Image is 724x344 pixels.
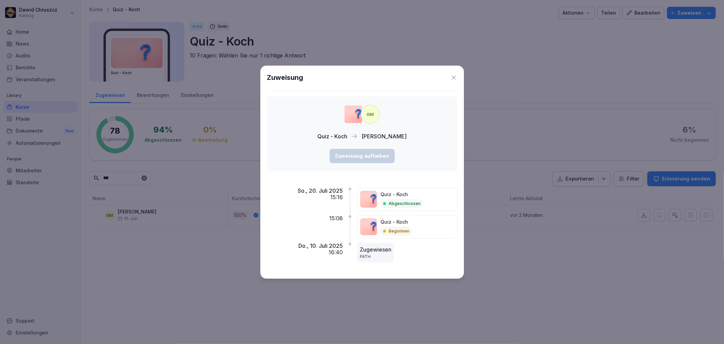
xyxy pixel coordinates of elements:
p: 15:16 [330,194,343,201]
p: Quiz - Koch [317,132,347,140]
p: Abgeschlossen [389,201,421,207]
div: Zuweisung aufheben [335,152,389,160]
img: t7brl8l3g3sjoed8o8dm9hn8.png [360,191,377,208]
img: t7brl8l3g3sjoed8o8dm9hn8.png [345,105,362,123]
p: Quiz - Koch [380,191,423,198]
p: 16:40 [329,249,343,256]
img: t7brl8l3g3sjoed8o8dm9hn8.png [360,218,377,235]
p: Begonnen [389,228,409,234]
div: GM [361,105,380,124]
p: [PERSON_NAME] [361,132,407,140]
p: 15:08 [329,215,343,222]
button: Zuweisung aufheben [330,149,395,163]
p: PATH [360,254,391,260]
h1: Zuweisung [267,72,303,83]
p: So., 20. Juli 2025 [298,188,343,194]
p: Zugewiesen [360,245,391,254]
p: Do., 10. Juli 2025 [298,243,343,249]
p: Quiz - Koch [380,218,412,225]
